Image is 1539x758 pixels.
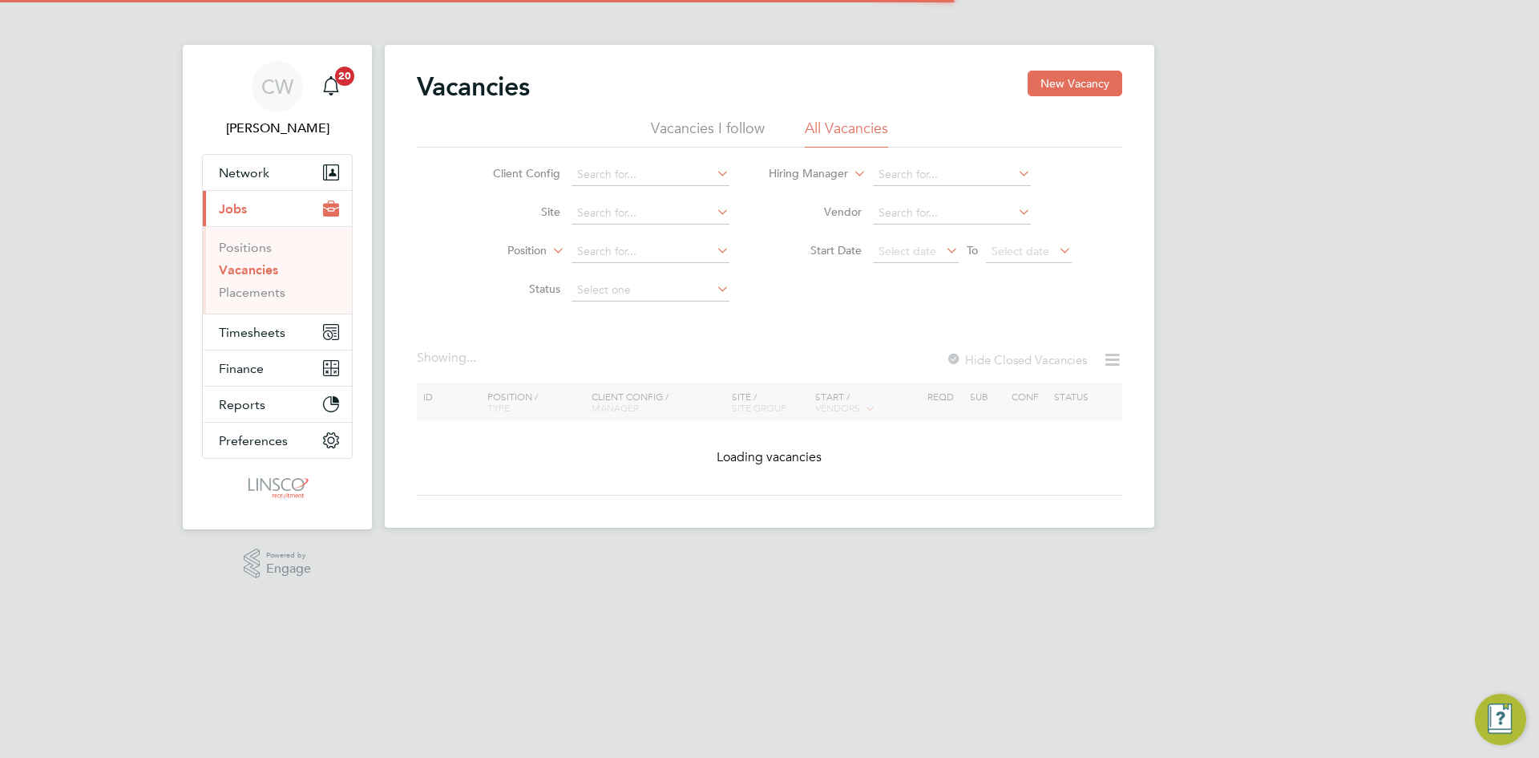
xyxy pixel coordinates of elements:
span: Jobs [219,201,247,217]
button: Engage Resource Center [1475,694,1526,745]
button: Network [203,155,352,190]
h2: Vacancies [417,71,530,103]
button: Reports [203,387,352,422]
input: Search for... [873,202,1031,225]
a: 20 [315,61,347,112]
button: Timesheets [203,314,352,350]
a: Positions [219,240,272,255]
span: CW [261,76,293,97]
li: All Vacancies [805,119,888,148]
input: Search for... [572,202,729,225]
span: Reports [219,397,265,412]
a: Powered byEngage [244,549,312,579]
a: Vacancies [219,262,278,278]
div: Jobs [203,226,352,314]
a: Placements [219,285,285,300]
input: Search for... [873,164,1031,186]
nav: Main navigation [183,45,372,529]
button: Finance [203,351,352,386]
span: Network [219,165,269,180]
button: New Vacancy [1028,71,1122,96]
label: Site [468,205,560,219]
span: Chloe Whittall [202,119,353,138]
a: CW[PERSON_NAME] [202,61,353,138]
span: 20 [335,67,354,86]
span: To [962,240,983,261]
span: Select date [992,244,1049,258]
span: Powered by [266,549,311,562]
li: Vacancies I follow [651,119,765,148]
label: Hide Closed Vacancies [946,352,1087,367]
img: linsco-logo-retina.png [244,475,310,501]
label: Hiring Manager [756,166,848,182]
label: Start Date [769,243,862,257]
span: Timesheets [219,325,285,340]
span: Preferences [219,433,288,448]
div: Showing [417,350,479,367]
label: Vendor [769,205,862,219]
label: Position [454,243,547,259]
span: Select date [879,244,936,258]
span: Engage [266,562,311,576]
button: Preferences [203,423,352,458]
span: ... [467,350,476,366]
input: Search for... [572,241,729,263]
input: Select one [572,279,729,302]
span: Finance [219,361,264,376]
label: Client Config [468,166,560,180]
a: Go to home page [202,475,353,501]
label: Status [468,282,560,296]
button: Jobs [203,191,352,226]
input: Search for... [572,164,729,186]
